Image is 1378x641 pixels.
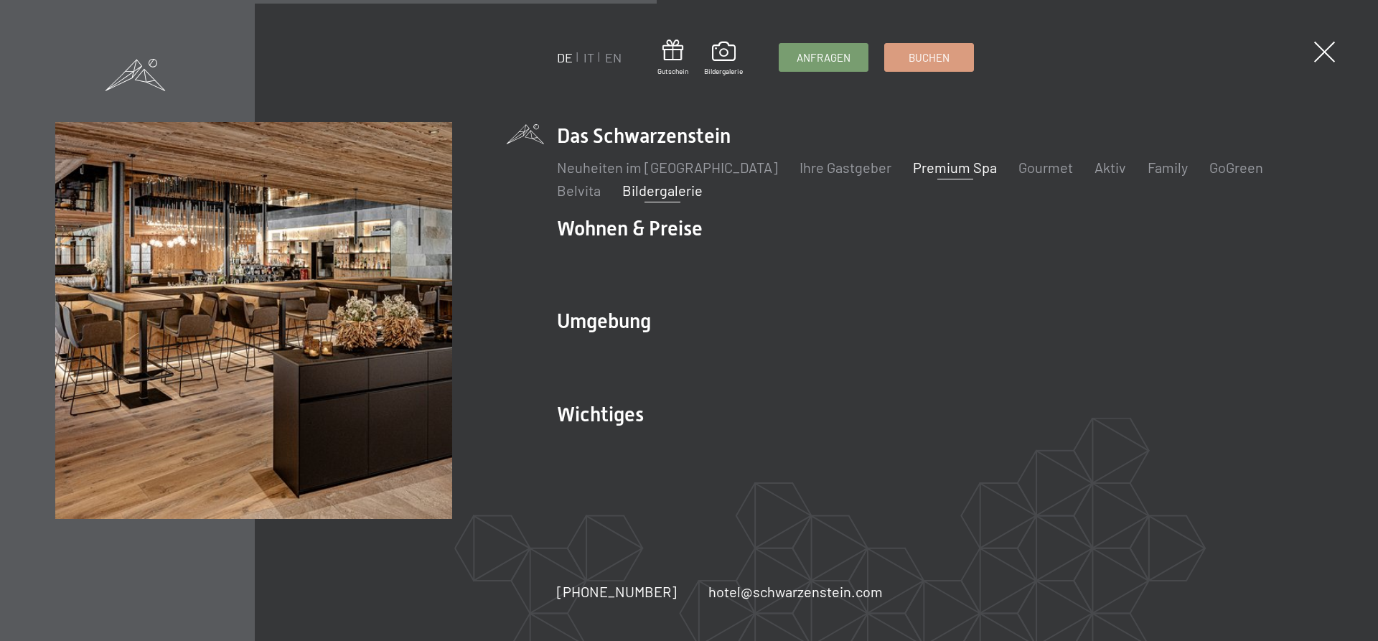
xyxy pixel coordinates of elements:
[1095,159,1126,176] a: Aktiv
[657,66,688,76] span: Gutschein
[909,50,950,65] span: Buchen
[704,66,743,76] span: Bildergalerie
[657,39,688,76] a: Gutschein
[913,159,997,176] a: Premium Spa
[800,159,891,176] a: Ihre Gastgeber
[622,182,703,199] a: Bildergalerie
[583,50,594,65] a: IT
[1148,159,1188,176] a: Family
[1209,159,1263,176] a: GoGreen
[704,42,743,76] a: Bildergalerie
[557,583,677,600] span: [PHONE_NUMBER]
[779,44,868,71] a: Anfragen
[797,50,850,65] span: Anfragen
[885,44,973,71] a: Buchen
[557,581,677,602] a: [PHONE_NUMBER]
[1018,159,1073,176] a: Gourmet
[557,182,601,199] a: Belvita
[605,50,622,65] a: EN
[557,159,778,176] a: Neuheiten im [GEOGRAPHIC_DATA]
[557,50,573,65] a: DE
[708,581,883,602] a: hotel@schwarzenstein.com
